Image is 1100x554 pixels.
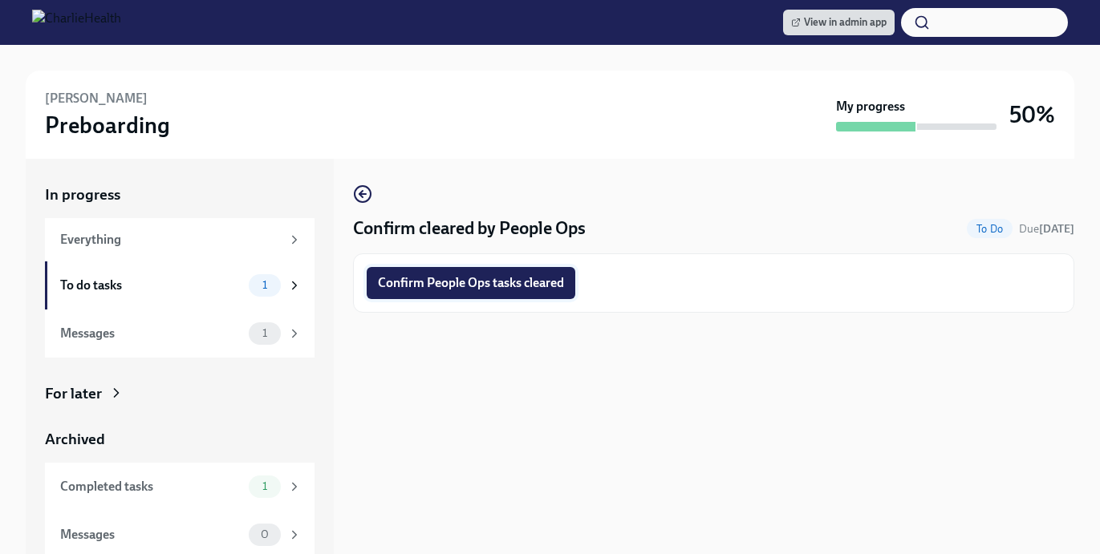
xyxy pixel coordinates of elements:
strong: My progress [836,98,905,115]
a: Messages1 [45,309,315,358]
span: 1 [253,279,277,291]
a: Completed tasks1 [45,463,315,511]
a: To do tasks1 [45,261,315,309]
span: To Do [967,223,1013,235]
h3: Preboarding [45,111,170,140]
h3: 50% [1009,100,1055,129]
a: For later [45,383,315,404]
span: Confirm People Ops tasks cleared [378,275,564,291]
span: 1 [253,480,277,492]
span: August 17th, 2025 09:00 [1019,221,1074,237]
span: 1 [253,327,277,339]
span: View in admin app [791,14,887,30]
span: Due [1019,222,1074,236]
a: In progress [45,184,315,205]
a: View in admin app [783,10,895,35]
div: Everything [60,231,281,249]
div: For later [45,383,102,404]
h6: [PERSON_NAME] [45,90,148,107]
a: Everything [45,218,315,261]
span: 0 [251,528,278,540]
button: Confirm People Ops tasks cleared [367,267,575,299]
div: Messages [60,526,242,544]
h4: Confirm cleared by People Ops [353,216,586,241]
img: CharlieHealth [32,10,121,35]
div: Messages [60,325,242,342]
div: Completed tasks [60,478,242,495]
strong: [DATE] [1039,222,1074,236]
div: To do tasks [60,277,242,294]
a: Archived [45,429,315,450]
